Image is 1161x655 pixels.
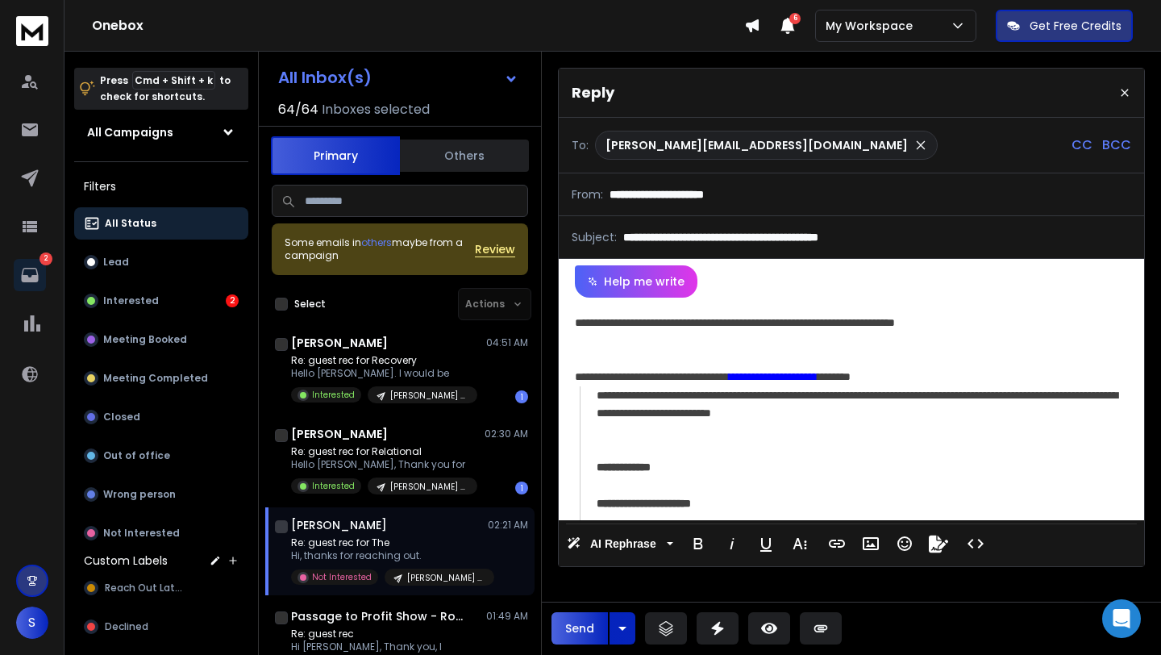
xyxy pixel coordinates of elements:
p: [PERSON_NAME][EMAIL_ADDRESS][DOMAIN_NAME] [605,137,908,153]
button: S [16,607,48,639]
p: [PERSON_NAME] (mental health- Batch #1) [390,390,468,402]
p: Lead [103,256,129,269]
button: Help me write [575,265,697,298]
p: Get Free Credits [1030,18,1121,34]
p: Subject: [572,229,617,245]
div: 1 [515,390,528,403]
button: Wrong person [74,478,248,511]
span: others [361,236,392,249]
p: [PERSON_NAME] (mental health- Batch #1) [407,572,485,584]
p: 2 [40,252,52,265]
p: Re: guest rec for Recovery [291,354,477,367]
button: Signature [923,528,954,560]
p: Interested [312,389,355,401]
p: Hi, thanks for reaching out. [291,549,485,562]
button: Interested2 [74,285,248,317]
img: logo [16,16,48,46]
p: To: [572,137,589,153]
p: Interested [103,294,159,307]
h1: [PERSON_NAME] [291,517,387,533]
button: Insert Image (⌘P) [855,528,886,560]
div: 1 [515,482,528,494]
p: Reply [572,81,614,104]
button: Review [475,241,515,257]
p: Hello [PERSON_NAME], Thank you for [291,458,477,471]
p: Interested [312,480,355,492]
button: Bold (⌘B) [683,528,714,560]
p: All Status [105,217,156,230]
span: Reach Out Later [105,582,184,595]
p: Meeting Booked [103,333,187,346]
p: Hello [PERSON_NAME]. I would be [291,367,477,380]
p: Wrong person [103,488,176,501]
button: All Status [74,207,248,240]
p: Re: guest rec [291,628,477,640]
p: Not Interested [103,527,180,540]
button: Code View [960,528,991,560]
span: AI Rephrase [587,537,660,551]
button: Get Free Credits [996,10,1133,42]
button: Send [551,612,608,645]
div: Some emails in maybe from a campaign [285,236,475,262]
p: Hi [PERSON_NAME], Thank you, I [291,640,477,653]
p: Re: guest rec for The [291,536,485,549]
div: 2 [226,294,239,307]
button: All Inbox(s) [265,61,531,94]
button: Declined [74,611,248,643]
h3: Filters [74,175,248,198]
p: BCC [1102,136,1131,155]
span: 6 [789,13,801,24]
h3: Inboxes selected [322,100,430,119]
p: Re: guest rec for Relational [291,445,477,458]
h1: [PERSON_NAME] [291,335,388,351]
h1: All Inbox(s) [278,69,372,86]
p: My Workspace [826,18,919,34]
button: All Campaigns [74,116,248,148]
button: Emoticons [889,528,920,560]
p: Press to check for shortcuts. [100,73,231,105]
button: Meeting Completed [74,362,248,394]
h1: [PERSON_NAME] [291,426,388,442]
button: Out of office [74,440,248,472]
p: 02:30 AM [485,428,528,440]
button: Reach Out Later [74,572,248,604]
p: CC [1072,136,1092,155]
button: Lead [74,246,248,278]
button: More Text [784,528,815,560]
span: Declined [105,620,148,633]
button: AI Rephrase [564,528,676,560]
a: 2 [14,259,46,291]
label: Select [294,298,326,311]
p: From: [572,186,603,202]
div: Open Intercom Messenger [1102,599,1141,638]
p: 01:49 AM [486,610,528,623]
span: Cmd + Shift + k [132,71,215,90]
p: Not Interested [312,571,372,583]
button: Insert Link (⌘K) [822,528,852,560]
button: Italic (⌘I) [717,528,747,560]
h1: Passage to Profit Show - Road to Entrepreneurship [291,608,468,624]
p: 02:21 AM [488,519,528,532]
button: Underline (⌘U) [751,528,781,560]
button: Others [400,138,529,173]
button: Closed [74,401,248,433]
p: Out of office [103,449,170,462]
button: Not Interested [74,517,248,549]
h1: Onebox [92,16,744,35]
button: Meeting Booked [74,323,248,356]
p: Meeting Completed [103,372,208,385]
button: Primary [271,136,400,175]
p: [PERSON_NAME] (mental health- Batch #1) [390,481,468,493]
h3: Custom Labels [84,553,168,569]
span: 64 / 64 [278,100,318,119]
p: Closed [103,411,140,423]
p: 04:51 AM [486,336,528,349]
h1: All Campaigns [87,124,173,140]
